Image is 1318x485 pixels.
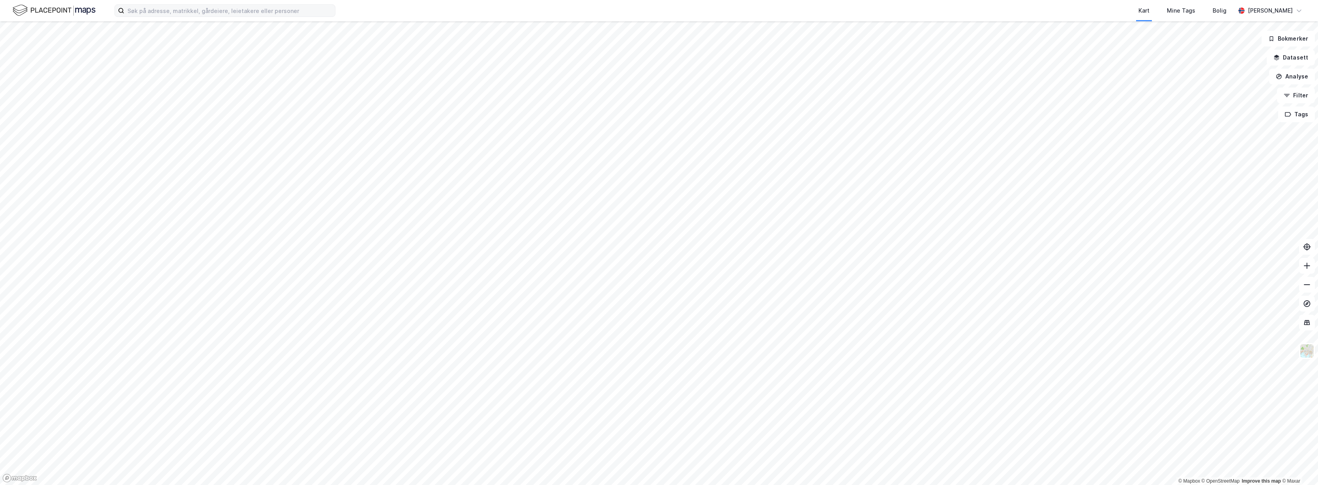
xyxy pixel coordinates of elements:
div: [PERSON_NAME] [1248,6,1293,15]
input: Søk på adresse, matrikkel, gårdeiere, leietakere eller personer [124,5,335,17]
a: OpenStreetMap [1202,478,1240,484]
button: Datasett [1267,50,1315,65]
div: Kart [1138,6,1150,15]
a: Improve this map [1242,478,1281,484]
button: Bokmerker [1262,31,1315,47]
button: Tags [1278,106,1315,122]
div: Bolig [1213,6,1226,15]
button: Analyse [1269,69,1315,84]
img: Z [1299,343,1314,358]
div: Mine Tags [1167,6,1195,15]
img: logo.f888ab2527a4732fd821a326f86c7f29.svg [13,4,95,17]
a: Mapbox [1178,478,1200,484]
button: Filter [1277,88,1315,103]
a: Mapbox homepage [2,474,37,483]
div: Kontrollprogram for chat [1279,447,1318,485]
iframe: Chat Widget [1279,447,1318,485]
